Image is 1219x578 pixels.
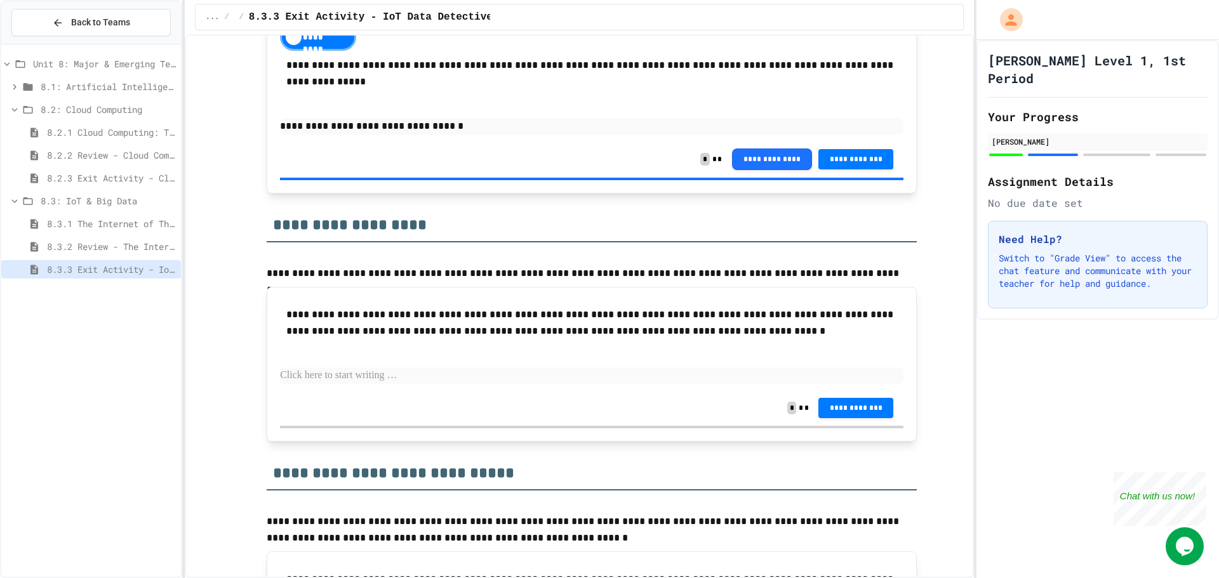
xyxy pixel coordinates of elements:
h2: Assignment Details [988,173,1208,190]
div: [PERSON_NAME] [992,136,1204,147]
span: Unit 8: Major & Emerging Technologies [33,57,176,70]
span: / [239,12,244,22]
span: 8.3: IoT & Big Data [41,194,176,207]
span: 8.3.2 Review - The Internet of Things and Big Data [47,240,176,253]
span: 8.3.3 Exit Activity - IoT Data Detective Challenge [249,10,554,25]
span: / [224,12,229,22]
iframe: chat widget [1114,472,1206,526]
p: Switch to "Grade View" to access the chat feature and communicate with your teacher for help and ... [999,252,1197,290]
div: No due date set [988,195,1208,211]
button: Back to Teams [11,9,171,36]
h2: Your Progress [988,108,1208,126]
span: 8.2.2 Review - Cloud Computing [47,148,176,162]
span: 8.2.1 Cloud Computing: Transforming the Digital World [47,126,176,139]
span: Back to Teams [71,16,130,29]
span: 8.2: Cloud Computing [41,103,176,116]
span: 8.3.3 Exit Activity - IoT Data Detective Challenge [47,263,176,276]
span: 8.2.3 Exit Activity - Cloud Service Detective [47,171,176,185]
h3: Need Help? [999,232,1197,247]
span: 8.1: Artificial Intelligence Basics [41,80,176,93]
div: My Account [987,5,1026,34]
iframe: chat widget [1166,527,1206,565]
h1: [PERSON_NAME] Level 1, 1st Period [988,51,1208,87]
span: ... [206,12,220,22]
span: 8.3.1 The Internet of Things and Big Data: Our Connected Digital World [47,217,176,230]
